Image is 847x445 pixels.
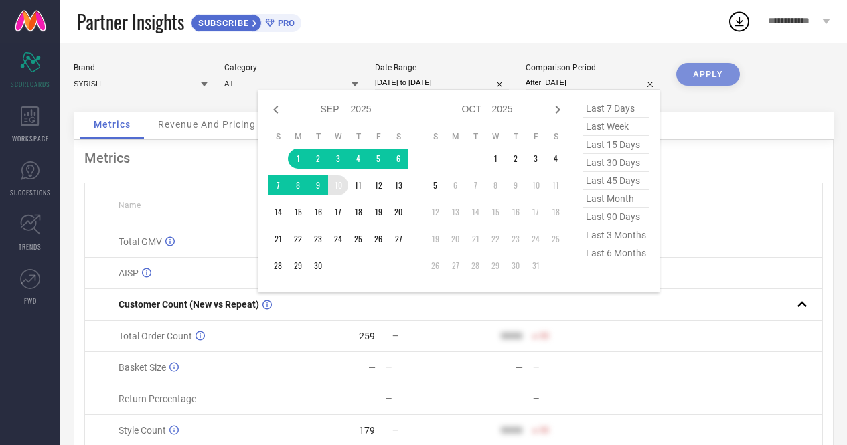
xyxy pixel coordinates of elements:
td: Tue Oct 28 2025 [465,256,485,276]
span: 50 [540,331,549,341]
span: Customer Count (New vs Repeat) [119,299,259,310]
span: last 7 days [583,100,649,118]
td: Mon Oct 20 2025 [445,229,465,249]
div: Category [224,63,358,72]
td: Tue Sep 09 2025 [308,175,328,195]
span: Revenue And Pricing [158,119,256,130]
td: Sun Sep 21 2025 [268,229,288,249]
div: Brand [74,63,208,72]
div: — [533,394,601,404]
td: Tue Sep 23 2025 [308,229,328,249]
td: Wed Oct 15 2025 [485,202,506,222]
div: Date Range [375,63,509,72]
td: Sat Oct 11 2025 [546,175,566,195]
td: Fri Sep 12 2025 [368,175,388,195]
div: — [516,362,523,373]
td: Sun Oct 05 2025 [425,175,445,195]
span: last 30 days [583,154,649,172]
span: FWD [24,296,37,306]
span: Total GMV [119,236,162,247]
td: Mon Sep 22 2025 [288,229,308,249]
th: Friday [526,131,546,142]
td: Thu Oct 02 2025 [506,149,526,169]
th: Monday [445,131,465,142]
span: last 90 days [583,208,649,226]
span: Basket Size [119,362,166,373]
th: Saturday [388,131,408,142]
td: Fri Oct 03 2025 [526,149,546,169]
span: SCORECARDS [11,79,50,89]
span: last 6 months [583,244,649,262]
span: Style Count [119,425,166,436]
td: Sat Oct 18 2025 [546,202,566,222]
th: Sunday [268,131,288,142]
td: Thu Sep 18 2025 [348,202,368,222]
td: Tue Sep 16 2025 [308,202,328,222]
td: Thu Sep 04 2025 [348,149,368,169]
th: Tuesday [308,131,328,142]
td: Mon Sep 29 2025 [288,256,308,276]
span: last month [583,190,649,208]
span: SUGGESTIONS [10,187,51,197]
td: Tue Oct 21 2025 [465,229,485,249]
td: Sun Oct 19 2025 [425,229,445,249]
td: Wed Oct 22 2025 [485,229,506,249]
div: Previous month [268,102,284,118]
span: TRENDS [19,242,42,252]
span: Name [119,201,141,210]
div: 179 [359,425,375,436]
span: AISP [119,268,139,278]
td: Thu Oct 09 2025 [506,175,526,195]
span: — [392,426,398,435]
th: Monday [288,131,308,142]
td: Mon Sep 15 2025 [288,202,308,222]
td: Wed Sep 03 2025 [328,149,348,169]
span: last 15 days [583,136,649,154]
td: Fri Sep 26 2025 [368,229,388,249]
span: — [392,331,398,341]
input: Select date range [375,76,509,90]
td: Mon Oct 06 2025 [445,175,465,195]
div: — [516,393,523,404]
td: Sat Sep 20 2025 [388,202,408,222]
td: Mon Sep 01 2025 [288,149,308,169]
th: Friday [368,131,388,142]
td: Fri Sep 05 2025 [368,149,388,169]
span: 50 [540,426,549,435]
td: Tue Oct 14 2025 [465,202,485,222]
div: — [386,363,453,372]
th: Sunday [425,131,445,142]
div: Open download list [727,9,751,33]
td: Wed Oct 01 2025 [485,149,506,169]
td: Tue Sep 30 2025 [308,256,328,276]
div: — [368,362,376,373]
span: SUBSCRIBE [191,18,252,28]
div: 259 [359,331,375,341]
span: WORKSPACE [12,133,49,143]
div: — [368,393,376,404]
th: Thursday [348,131,368,142]
td: Wed Sep 10 2025 [328,175,348,195]
div: 9999 [501,331,522,341]
td: Fri Oct 17 2025 [526,202,546,222]
td: Fri Oct 10 2025 [526,175,546,195]
span: Total Order Count [119,331,192,341]
td: Thu Oct 30 2025 [506,256,526,276]
td: Sat Sep 06 2025 [388,149,408,169]
span: Metrics [94,119,131,130]
td: Mon Oct 13 2025 [445,202,465,222]
th: Tuesday [465,131,485,142]
span: Partner Insights [77,8,184,35]
span: last 3 months [583,226,649,244]
td: Wed Sep 17 2025 [328,202,348,222]
div: Metrics [84,150,823,166]
td: Sat Oct 25 2025 [546,229,566,249]
td: Sun Sep 14 2025 [268,202,288,222]
input: Select comparison period [526,76,660,90]
span: Return Percentage [119,393,196,404]
td: Sat Sep 27 2025 [388,229,408,249]
td: Sun Sep 28 2025 [268,256,288,276]
td: Fri Oct 31 2025 [526,256,546,276]
td: Tue Oct 07 2025 [465,175,485,195]
div: 9999 [501,425,522,436]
